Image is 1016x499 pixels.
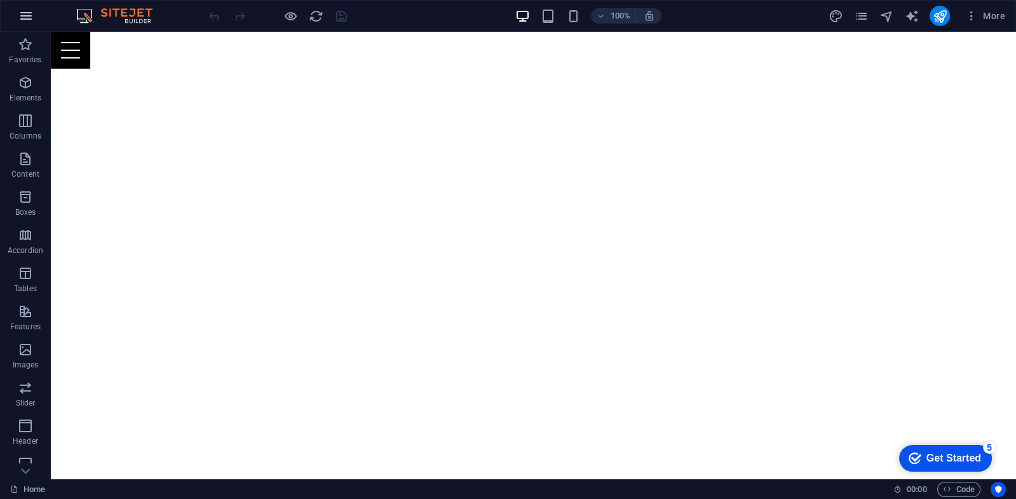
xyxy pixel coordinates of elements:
[610,8,630,24] h6: 100%
[943,482,975,497] span: Code
[828,9,843,24] i: Design (Ctrl+Alt+Y)
[879,8,894,24] button: navigator
[907,482,926,497] span: 00 00
[893,482,927,497] h6: Session time
[960,6,1010,26] button: More
[879,9,893,24] i: Navigator
[10,322,41,332] p: Features
[14,284,37,294] p: Tables
[8,245,43,256] p: Accordion
[10,93,42,103] p: Elements
[308,8,323,24] button: reload
[937,482,980,497] button: Code
[73,8,168,24] img: Editor Logo
[828,8,843,24] button: design
[916,484,918,494] span: :
[9,55,41,65] p: Favorites
[15,207,36,217] p: Boxes
[853,9,868,24] i: Pages (Ctrl+Alt+S)
[10,482,45,497] a: Click to cancel selection. Double-click to open Pages
[10,6,103,33] div: Get Started 5 items remaining, 0% complete
[591,8,636,24] button: 100%
[37,14,92,25] div: Get Started
[991,482,1006,497] button: Usercentrics
[10,131,41,141] p: Columns
[904,8,919,24] button: text_generator
[904,9,919,24] i: AI Writer
[965,10,1005,22] span: More
[11,169,39,179] p: Content
[853,8,869,24] button: pages
[16,398,36,408] p: Slider
[283,8,298,24] button: Click here to leave preview mode and continue editing
[309,9,323,24] i: Reload page
[13,436,38,446] p: Header
[930,6,950,26] button: publish
[13,360,39,370] p: Images
[94,3,107,15] div: 5
[643,10,654,22] i: On resize automatically adjust zoom level to fit chosen device.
